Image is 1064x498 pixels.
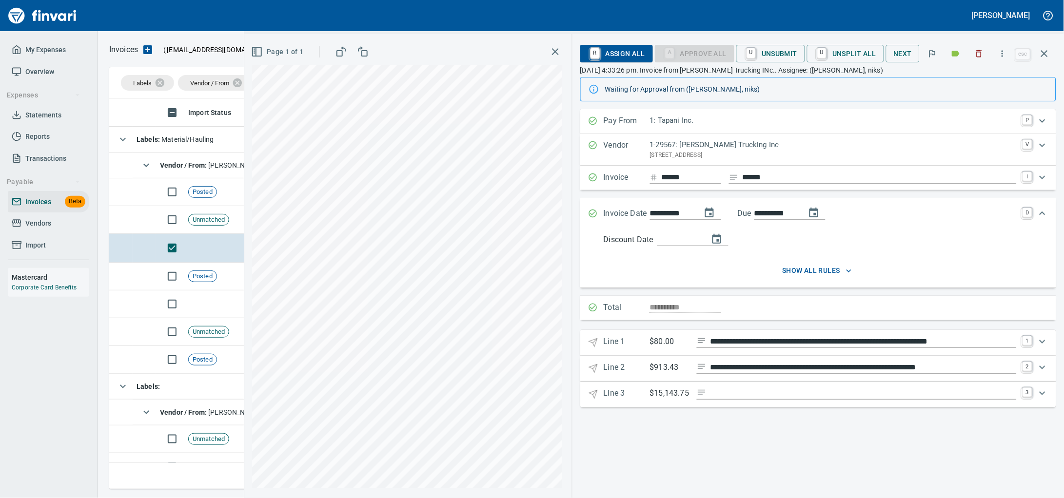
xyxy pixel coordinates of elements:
[189,355,217,364] span: Posted
[138,44,158,56] button: Upload an Invoice
[807,45,884,62] button: UUnsplit All
[604,362,650,376] p: Line 2
[8,126,89,148] a: Reports
[604,115,650,128] p: Pay From
[8,234,89,256] a: Import
[188,107,244,118] span: Import Status
[109,44,138,56] p: Invoices
[604,234,653,246] p: Discount Date
[650,172,658,183] svg: Invoice number
[972,10,1030,20] h5: [PERSON_NAME]
[189,188,217,197] span: Posted
[580,330,1056,356] div: Expand
[580,45,653,62] button: RAssign All
[894,48,912,60] span: Next
[1023,387,1032,397] a: 3
[12,284,77,291] a: Corporate Card Benefits
[137,383,160,390] strong: Labels :
[25,153,66,165] span: Transactions
[8,191,89,213] a: InvoicesBeta
[580,134,1056,166] div: Expand
[3,86,84,104] button: Expenses
[3,173,84,191] button: Payable
[137,135,161,143] strong: Labels :
[7,89,80,101] span: Expenses
[166,45,278,55] span: [EMAIL_ADDRESS][DOMAIN_NAME]
[650,151,1017,160] p: [STREET_ADDRESS]
[604,387,650,402] p: Line 3
[747,48,756,58] a: U
[8,148,89,170] a: Transactions
[25,217,51,230] span: Vendors
[178,75,252,91] div: Vendor / From
[650,115,1017,126] p: 1: Tapani Inc.
[738,208,784,219] p: Due
[817,48,827,58] a: U
[729,172,739,182] svg: Invoice description
[604,139,650,160] p: Vendor
[25,239,46,251] span: Import
[160,161,333,169] span: [PERSON_NAME] Trucking Inc (1-29567)
[8,61,89,83] a: Overview
[650,336,689,348] p: $80.00
[1023,139,1032,149] a: V
[137,135,214,143] span: Material/Hauling
[1016,49,1030,59] a: esc
[25,66,54,78] span: Overview
[945,43,966,64] button: Labels
[1023,115,1032,125] a: P
[591,48,600,58] a: R
[1023,336,1032,345] a: 1
[650,362,689,374] p: $913.43
[160,161,208,169] strong: Vendor / From :
[190,79,229,87] span: Vendor / From
[580,65,1056,75] p: [DATE] 4:33:26 pm. Invoice from [PERSON_NAME] Trucking INc.. Assignee: ([PERSON_NAME], niks)
[580,198,1056,230] div: Expand
[744,45,797,62] span: Unsubmit
[580,166,1056,190] div: Expand
[580,230,1056,288] div: Expand
[6,4,79,27] a: Finvari
[968,43,990,64] button: Discard
[1023,172,1032,181] a: I
[25,196,51,208] span: Invoices
[160,408,333,416] span: [PERSON_NAME] Trucking Inc (1-29567)
[580,382,1056,407] div: Expand
[992,43,1013,64] button: More
[650,139,1017,151] p: 1-29567: [PERSON_NAME] Trucking Inc
[886,45,920,63] button: Next
[8,39,89,61] a: My Expenses
[189,272,217,281] span: Posted
[608,265,1027,277] span: show all rules
[25,131,50,143] span: Reports
[1013,42,1056,65] span: Close invoice
[65,196,85,207] span: Beta
[604,172,650,184] p: Invoice
[802,201,826,225] button: change due date
[969,8,1033,23] button: [PERSON_NAME]
[1023,208,1032,217] a: D
[189,215,229,225] span: Unmatched
[815,45,876,62] span: Unsplit All
[650,387,689,400] p: $15,143.75
[7,176,80,188] span: Payable
[8,104,89,126] a: Statements
[705,228,729,251] button: change discount date
[580,356,1056,382] div: Expand
[8,212,89,234] a: Vendors
[588,45,645,62] span: Assign All
[188,107,231,118] span: Import Status
[580,109,1056,134] div: Expand
[133,79,152,87] span: Labels
[922,43,943,64] button: Flag
[698,201,721,225] button: change date
[736,45,805,62] button: UUnsubmit
[655,48,734,57] div: Purchase Order Item required
[189,327,229,337] span: Unmatched
[189,435,229,444] span: Unmatched
[158,45,281,55] p: ( )
[604,208,650,220] p: Invoice Date
[249,43,307,61] button: Page 1 of 1
[12,272,89,283] h6: Mastercard
[121,75,174,91] div: Labels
